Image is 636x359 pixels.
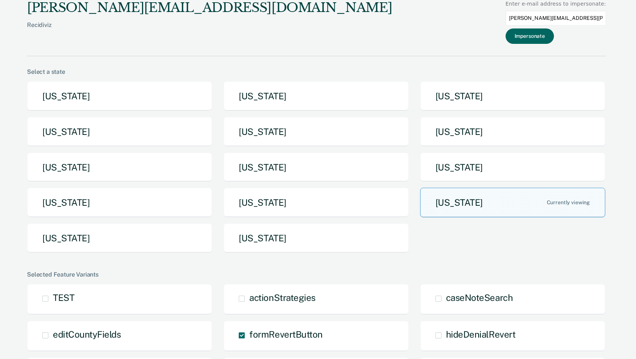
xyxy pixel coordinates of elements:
[420,153,605,182] button: [US_STATE]
[27,153,212,182] button: [US_STATE]
[223,81,409,111] button: [US_STATE]
[223,153,409,182] button: [US_STATE]
[506,28,554,44] button: Impersonate
[249,329,322,340] span: formRevertButton
[27,117,212,147] button: [US_STATE]
[27,81,212,111] button: [US_STATE]
[223,117,409,147] button: [US_STATE]
[27,188,212,217] button: [US_STATE]
[27,68,606,75] div: Select a state
[420,81,605,111] button: [US_STATE]
[53,292,74,303] span: TEST
[27,271,606,278] div: Selected Feature Variants
[27,223,212,253] button: [US_STATE]
[223,223,409,253] button: [US_STATE]
[420,117,605,147] button: [US_STATE]
[249,292,315,303] span: actionStrategies
[53,329,121,340] span: editCountyFields
[223,188,409,217] button: [US_STATE]
[420,188,605,217] button: [US_STATE]
[446,292,513,303] span: caseNoteSearch
[27,21,392,40] div: Recidiviz
[506,11,606,25] input: Enter an email to impersonate...
[446,329,515,340] span: hideDenialRevert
